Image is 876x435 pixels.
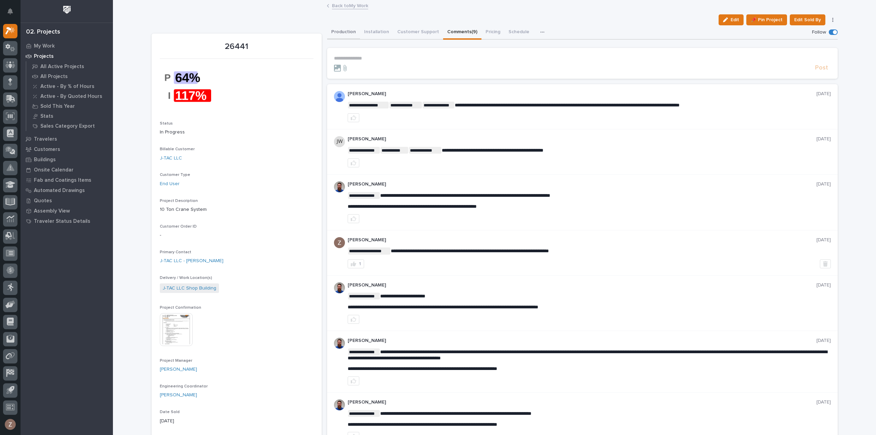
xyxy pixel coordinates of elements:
[40,113,53,119] p: Stats
[34,188,85,194] p: Automated Drawings
[26,62,113,71] a: All Active Projects
[790,14,825,25] button: Edit Sold By
[21,41,113,51] a: My Work
[34,218,90,225] p: Traveler Status Details
[3,4,17,18] button: Notifications
[21,195,113,206] a: Quotes
[34,146,60,153] p: Customers
[40,84,94,90] p: Active - By % of Hours
[26,111,113,121] a: Stats
[334,399,345,410] img: 6hTokn1ETDGPf9BPokIQ
[334,282,345,293] img: 6hTokn1ETDGPf9BPokIQ
[160,306,201,310] span: Project Confirmation
[812,64,831,72] button: Post
[9,8,17,19] div: Notifications
[21,165,113,175] a: Onsite Calendar
[751,16,783,24] span: 📌 Pin Project
[40,123,95,129] p: Sales Category Export
[816,338,831,344] p: [DATE]
[34,208,70,214] p: Assembly View
[334,237,345,248] img: AGNmyxac9iQmFt5KMn4yKUk2u-Y3CYPXgWg2Ri7a09A=s96-c
[393,25,443,40] button: Customer Support
[163,285,216,292] a: J-TAC LLC Shop Building
[719,14,744,25] button: Edit
[21,154,113,165] a: Buildings
[34,198,52,204] p: Quotes
[160,206,313,213] p: 10 Ton Crane System
[34,167,74,173] p: Onsite Calendar
[348,259,364,268] button: 1
[21,216,113,226] a: Traveler Status Details
[160,199,198,203] span: Project Description
[820,259,831,268] button: Delete post
[26,101,113,111] a: Sold This Year
[348,282,816,288] p: [PERSON_NAME]
[816,282,831,288] p: [DATE]
[160,410,180,414] span: Date Sold
[160,155,182,162] a: J-TAC LLC
[160,418,313,425] p: [DATE]
[327,25,360,40] button: Production
[359,261,361,266] div: 1
[26,91,113,101] a: Active - By Quoted Hours
[348,214,359,223] button: like this post
[160,42,313,52] p: 26441
[816,181,831,187] p: [DATE]
[812,29,826,35] p: Follow
[160,121,173,126] span: Status
[160,232,313,239] p: -
[816,136,831,142] p: [DATE]
[334,338,345,349] img: 6hTokn1ETDGPf9BPokIQ
[481,25,504,40] button: Pricing
[26,72,113,81] a: All Projects
[34,157,56,163] p: Buildings
[160,129,313,136] p: In Progress
[21,134,113,144] a: Travelers
[746,14,787,25] button: 📌 Pin Project
[21,175,113,185] a: Fab and Coatings Items
[334,181,345,192] img: 6hTokn1ETDGPf9BPokIQ
[160,250,191,254] span: Primary Contact
[731,17,739,23] span: Edit
[348,315,359,324] button: like this post
[815,64,828,72] span: Post
[26,121,113,131] a: Sales Category Export
[40,103,75,110] p: Sold This Year
[160,147,195,151] span: Billable Customer
[348,113,359,122] button: like this post
[34,43,55,49] p: My Work
[816,399,831,405] p: [DATE]
[21,144,113,154] a: Customers
[348,91,816,97] p: [PERSON_NAME]
[334,91,345,102] img: AOh14GjpcA6ydKGAvwfezp8OhN30Q3_1BHk5lQOeczEvCIoEuGETHm2tT-JUDAHyqffuBe4ae2BInEDZwLlH3tcCd_oYlV_i4...
[160,257,223,265] a: J-TAC LLC - [PERSON_NAME]
[160,384,208,388] span: Engineering Coordinator
[160,173,190,177] span: Customer Type
[348,136,816,142] p: [PERSON_NAME]
[21,51,113,61] a: Projects
[160,366,197,373] a: [PERSON_NAME]
[34,177,91,183] p: Fab and Coatings Items
[160,276,212,280] span: Delivery / Work Location(s)
[160,180,180,188] a: End User
[40,93,102,100] p: Active - By Quoted Hours
[61,3,73,16] img: Workspace Logo
[21,206,113,216] a: Assembly View
[443,25,481,40] button: Comments (9)
[360,25,393,40] button: Installation
[40,74,68,80] p: All Projects
[21,185,113,195] a: Automated Drawings
[160,225,197,229] span: Customer Order ID
[332,1,368,9] a: Back toMy Work
[3,417,17,432] button: users-avatar
[794,16,821,24] span: Edit Sold By
[504,25,533,40] button: Schedule
[348,158,359,167] button: like this post
[816,91,831,97] p: [DATE]
[816,237,831,243] p: [DATE]
[34,53,54,60] p: Projects
[348,338,816,344] p: [PERSON_NAME]
[160,359,192,363] span: Project Manager
[348,181,816,187] p: [PERSON_NAME]
[348,399,816,405] p: [PERSON_NAME]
